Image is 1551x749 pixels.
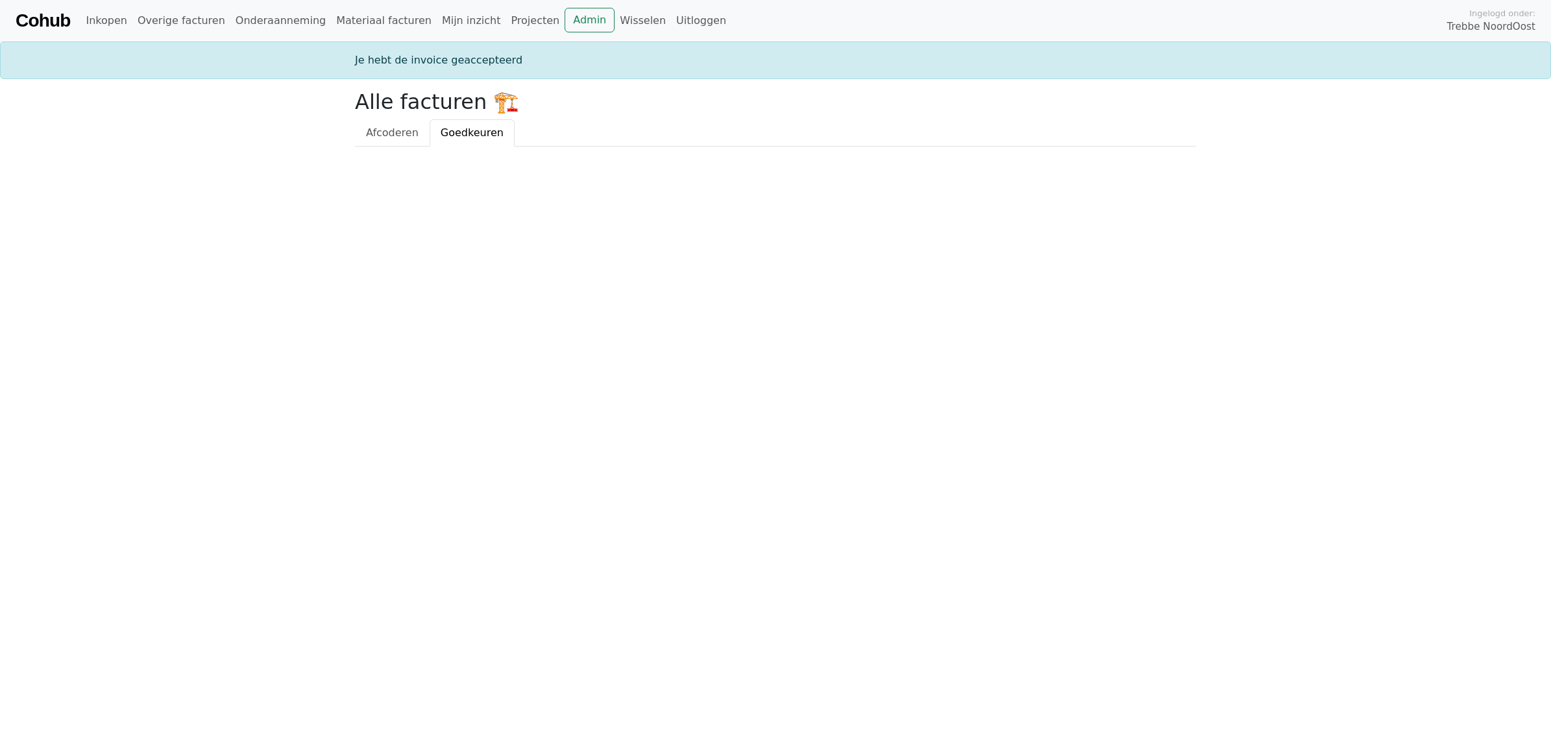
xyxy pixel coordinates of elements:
[615,8,671,34] a: Wisselen
[331,8,437,34] a: Materiaal facturen
[230,8,331,34] a: Onderaanneming
[132,8,230,34] a: Overige facturen
[1469,7,1535,19] span: Ingelogd onder:
[441,126,504,139] span: Goedkeuren
[671,8,731,34] a: Uitloggen
[80,8,132,34] a: Inkopen
[506,8,565,34] a: Projecten
[565,8,615,32] a: Admin
[437,8,506,34] a: Mijn inzicht
[355,89,1196,114] h2: Alle facturen 🏗️
[1447,19,1535,34] span: Trebbe NoordOost
[355,119,430,147] a: Afcoderen
[347,53,1204,68] div: Je hebt de invoice geaccepteerd
[16,5,70,36] a: Cohub
[430,119,515,147] a: Goedkeuren
[366,126,419,139] span: Afcoderen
